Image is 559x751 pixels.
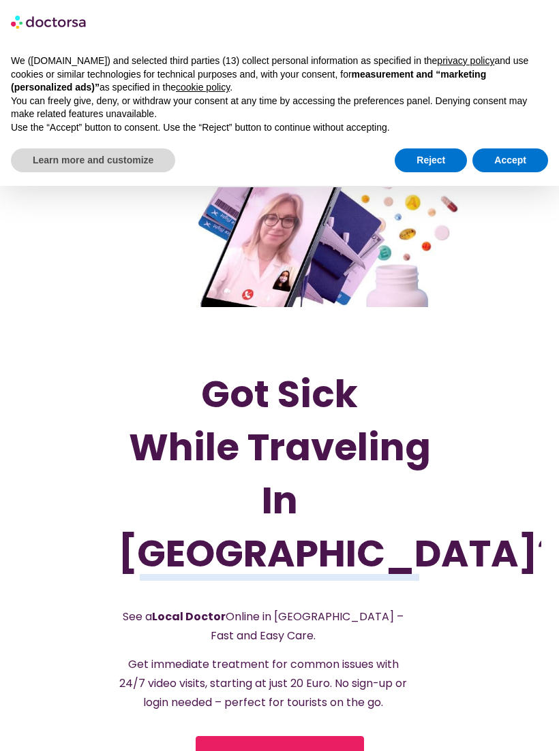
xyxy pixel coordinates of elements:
[119,656,407,710] span: Get immediate treatment for common issues with 24/7 video visits, starting at just 20 Euro. No si...
[395,148,467,173] button: Reject
[176,82,230,93] a: cookie policy
[472,148,548,173] button: Accept
[11,121,548,135] p: Use the “Accept” button to consent. Use the “Reject” button to continue without accepting.
[11,148,175,173] button: Learn more and customize
[11,11,87,33] img: logo
[11,54,548,95] p: We ([DOMAIN_NAME]) and selected third parties (13) collect personal information as specified in t...
[118,368,440,580] h1: Got Sick While Traveling In [GEOGRAPHIC_DATA]?
[123,609,404,643] span: See a Online in [GEOGRAPHIC_DATA] – Fast and Easy Care.
[152,609,226,624] strong: Local Doctor
[11,95,548,121] p: You can freely give, deny, or withdraw your consent at any time by accessing the preferences pane...
[437,55,494,66] a: privacy policy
